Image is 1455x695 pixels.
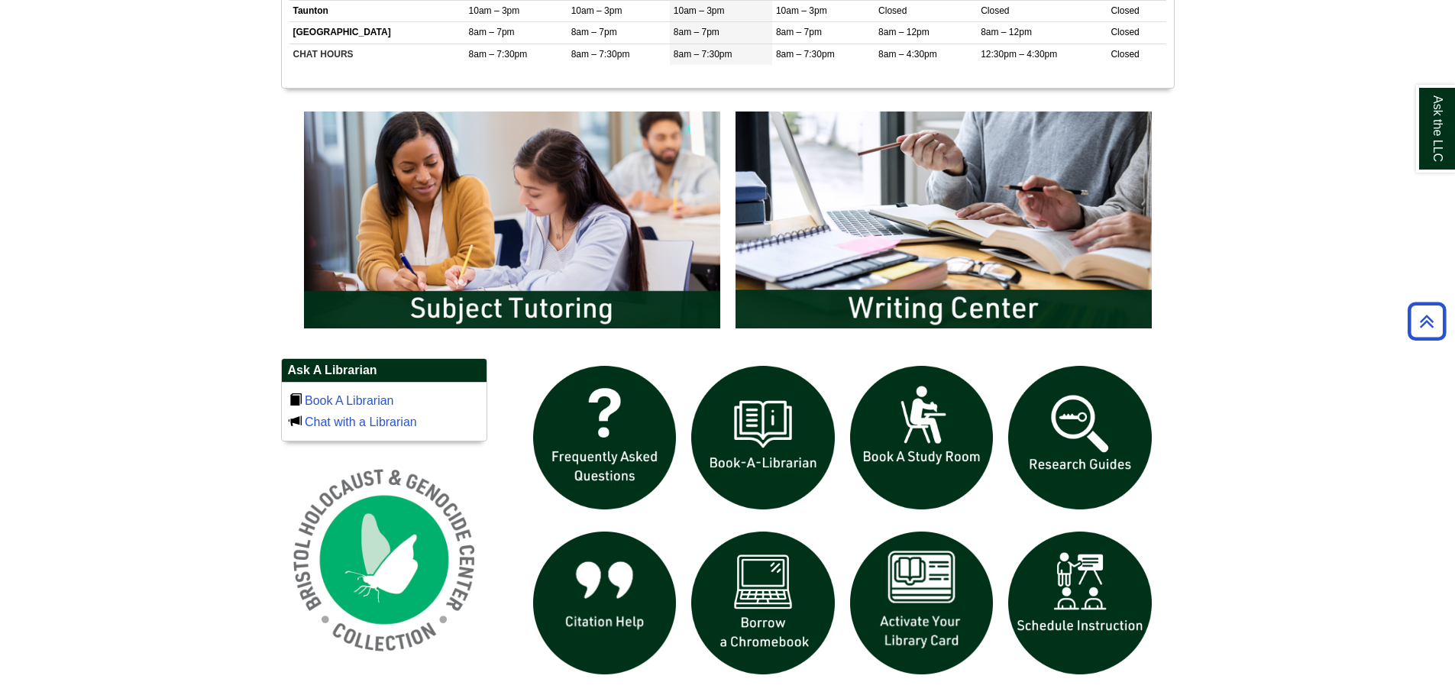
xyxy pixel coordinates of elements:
span: 8am – 7pm [674,27,719,37]
span: 8am – 7pm [776,27,822,37]
td: CHAT HOURS [289,44,465,65]
img: Borrow a chromebook icon links to the borrow a chromebook web page [684,524,842,683]
img: book a study room icon links to book a study room web page [842,358,1001,517]
span: 10am – 3pm [571,5,622,16]
td: Taunton [289,1,465,22]
span: 10am – 3pm [674,5,725,16]
img: Writing Center Information [728,104,1159,336]
span: Closed [1111,27,1139,37]
span: Closed [878,5,907,16]
span: 8am – 7:30pm [776,49,835,60]
img: Holocaust and Genocide Collection [281,457,487,663]
span: 8am – 7:30pm [469,49,528,60]
img: activate Library Card icon links to form to activate student ID into library card [842,524,1001,683]
div: slideshow [296,104,1159,343]
span: 8am – 7:30pm [674,49,732,60]
span: 12:30pm – 4:30pm [981,49,1057,60]
h2: Ask A Librarian [282,359,487,383]
a: Chat with a Librarian [305,415,417,428]
div: slideshow [525,358,1159,689]
span: 8am – 7pm [469,27,515,37]
span: 10am – 3pm [776,5,827,16]
img: Research Guides icon links to research guides web page [1001,358,1159,517]
img: frequently asked questions [525,358,684,517]
span: 8am – 12pm [878,27,930,37]
span: 8am – 4:30pm [878,49,937,60]
td: [GEOGRAPHIC_DATA] [289,22,465,44]
img: citation help icon links to citation help guide page [525,524,684,683]
span: 10am – 3pm [469,5,520,16]
span: Closed [1111,5,1139,16]
span: Closed [1111,49,1139,60]
span: 8am – 12pm [981,27,1032,37]
img: Book a Librarian icon links to book a librarian web page [684,358,842,517]
a: Back to Top [1402,311,1451,331]
a: Book A Librarian [305,394,394,407]
span: 8am – 7:30pm [571,49,630,60]
span: 8am – 7pm [571,27,617,37]
img: Subject Tutoring Information [296,104,728,336]
img: For faculty. Schedule Library Instruction icon links to form. [1001,524,1159,683]
span: Closed [981,5,1009,16]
